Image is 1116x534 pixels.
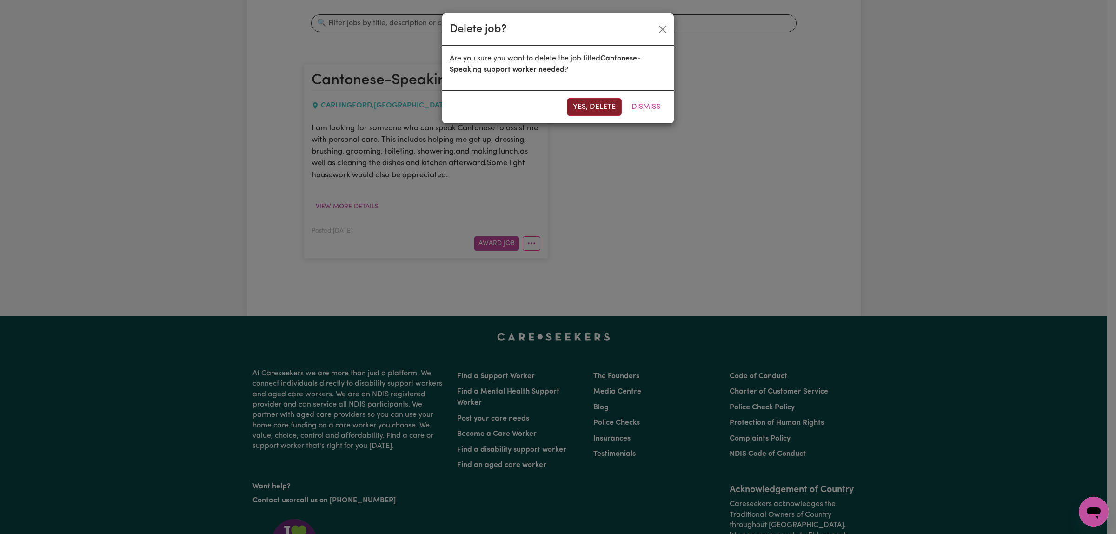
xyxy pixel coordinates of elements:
[450,53,666,75] p: Are you sure you want to delete the job titled ?
[1079,497,1109,527] iframe: 启动消息传送窗口的按钮
[567,98,622,116] button: Yes, delete
[655,22,670,37] button: Close
[450,21,507,38] div: Delete job?
[625,98,666,116] button: Dismiss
